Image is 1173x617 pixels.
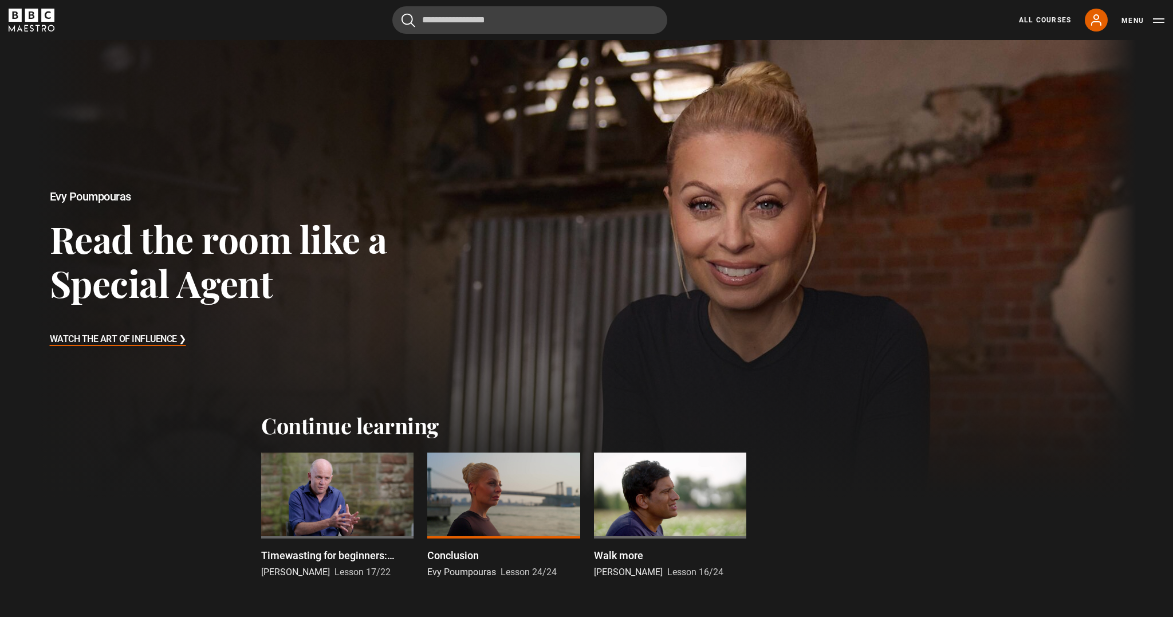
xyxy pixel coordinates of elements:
[594,548,643,563] p: Walk more
[37,40,1136,498] a: Evy Poumpouras Read the room like a Special Agent Watch The Art of Influence ❯
[261,453,414,579] a: Timewasting for beginners: Hobbies and the radicalism of rest [PERSON_NAME] Lesson 17/22
[334,567,391,577] span: Lesson 17/22
[50,331,186,348] h3: Watch The Art of Influence ❯
[1121,15,1164,26] button: Toggle navigation
[501,567,557,577] span: Lesson 24/24
[9,9,54,32] svg: BBC Maestro
[261,548,414,563] p: Timewasting for beginners: Hobbies and the radicalism of rest
[427,453,580,579] a: Conclusion Evy Poumpouras Lesson 24/24
[392,6,667,34] input: Search
[50,217,477,305] h3: Read the room like a Special Agent
[427,567,496,577] span: Evy Poumpouras
[594,453,746,579] a: Walk more [PERSON_NAME] Lesson 16/24
[427,548,479,563] p: Conclusion
[402,13,415,27] button: Submit the search query
[261,412,912,439] h2: Continue learning
[50,190,477,203] h2: Evy Poumpouras
[667,567,723,577] span: Lesson 16/24
[261,567,330,577] span: [PERSON_NAME]
[594,567,663,577] span: [PERSON_NAME]
[1019,15,1071,25] a: All Courses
